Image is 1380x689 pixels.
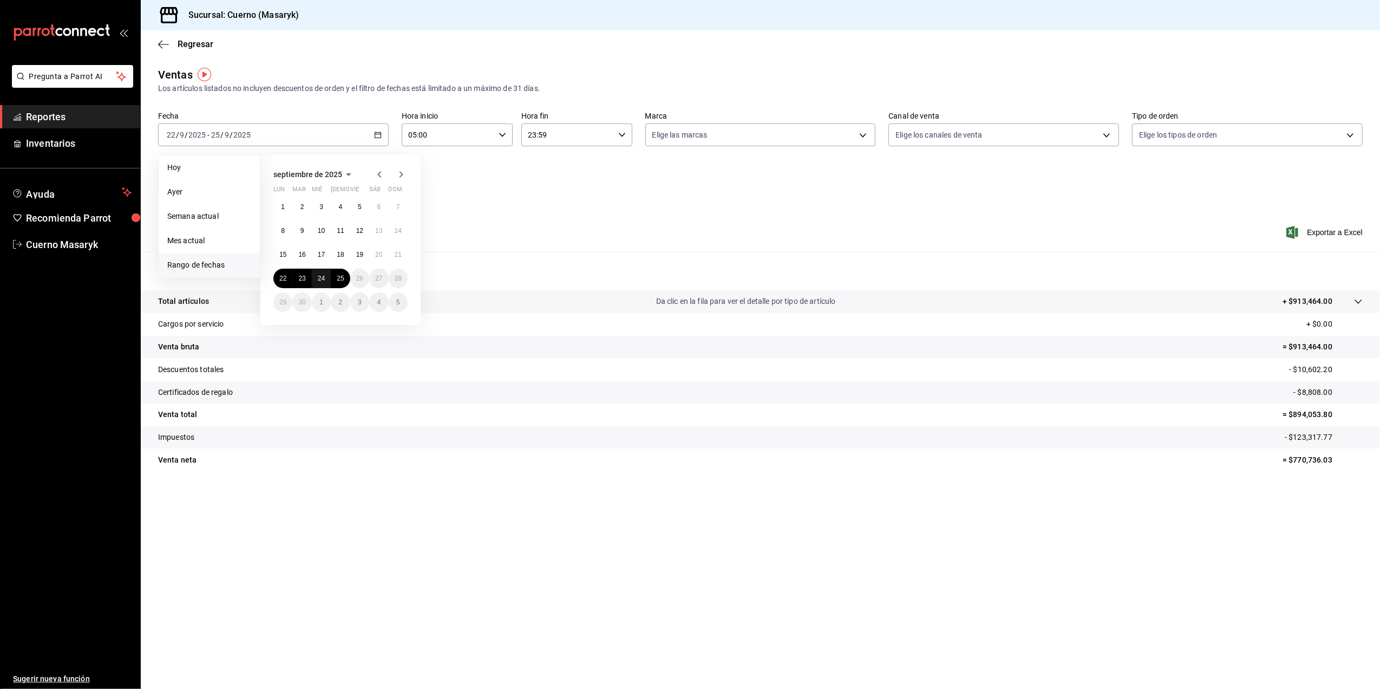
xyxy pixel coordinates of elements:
button: 26 de septiembre de 2025 [350,269,369,288]
abbr: 4 de septiembre de 2025 [339,203,343,211]
label: Canal de venta [888,113,1119,120]
span: / [176,131,179,139]
span: Pregunta a Parrot AI [29,71,116,82]
abbr: 22 de septiembre de 2025 [279,275,286,282]
p: Total artículos [158,296,209,307]
abbr: domingo [389,186,402,197]
abbr: 27 de septiembre de 2025 [375,275,382,282]
label: Hora fin [521,113,632,120]
span: / [185,131,188,139]
button: 18 de septiembre de 2025 [331,245,350,264]
abbr: viernes [350,186,359,197]
button: 10 de septiembre de 2025 [312,221,331,240]
p: - $8,808.00 [1294,387,1363,398]
button: 11 de septiembre de 2025 [331,221,350,240]
button: 15 de septiembre de 2025 [273,245,292,264]
button: 1 de septiembre de 2025 [273,197,292,217]
button: 5 de septiembre de 2025 [350,197,369,217]
button: 2 de septiembre de 2025 [292,197,311,217]
abbr: 12 de septiembre de 2025 [356,227,363,235]
button: 14 de septiembre de 2025 [389,221,408,240]
div: Los artículos listados no incluyen descuentos de orden y el filtro de fechas está limitado a un m... [158,83,1363,94]
button: 29 de septiembre de 2025 [273,292,292,312]
abbr: sábado [369,186,381,197]
abbr: 1 de octubre de 2025 [319,298,323,306]
button: Regresar [158,39,213,49]
div: Ventas [158,67,193,83]
p: Impuestos [158,432,194,443]
button: 4 de septiembre de 2025 [331,197,350,217]
p: + $0.00 [1306,318,1363,330]
span: Recomienda Parrot [26,211,132,225]
p: Resumen [158,264,1363,277]
h3: Sucursal: Cuerno (Masaryk) [180,9,299,22]
button: 12 de septiembre de 2025 [350,221,369,240]
input: ---- [188,131,206,139]
input: -- [224,131,230,139]
p: Da clic en la fila para ver el detalle por tipo de artículo [656,296,836,307]
label: Tipo de orden [1132,113,1363,120]
span: septiembre de 2025 [273,170,342,179]
abbr: 26 de septiembre de 2025 [356,275,363,282]
button: septiembre de 2025 [273,168,355,181]
button: 9 de septiembre de 2025 [292,221,311,240]
p: + $913,464.00 [1283,296,1332,307]
img: Tooltip marker [198,68,211,81]
p: - $123,317.77 [1285,432,1363,443]
input: -- [166,131,176,139]
button: 7 de septiembre de 2025 [389,197,408,217]
button: 20 de septiembre de 2025 [369,245,388,264]
abbr: 7 de septiembre de 2025 [396,203,400,211]
span: Elige los tipos de orden [1139,129,1217,140]
button: 30 de septiembre de 2025 [292,292,311,312]
p: - $10,602.20 [1289,364,1363,375]
abbr: 24 de septiembre de 2025 [318,275,325,282]
span: Semana actual [167,211,251,222]
abbr: martes [292,186,305,197]
abbr: 14 de septiembre de 2025 [395,227,402,235]
abbr: 6 de septiembre de 2025 [377,203,381,211]
button: 2 de octubre de 2025 [331,292,350,312]
button: 3 de septiembre de 2025 [312,197,331,217]
abbr: 16 de septiembre de 2025 [298,251,305,258]
input: -- [179,131,185,139]
abbr: 13 de septiembre de 2025 [375,227,382,235]
p: Venta bruta [158,341,199,353]
button: 13 de septiembre de 2025 [369,221,388,240]
input: ---- [233,131,251,139]
span: / [230,131,233,139]
span: Exportar a Excel [1289,226,1363,239]
abbr: 3 de septiembre de 2025 [319,203,323,211]
p: Certificados de regalo [158,387,233,398]
span: Inventarios [26,136,132,151]
p: = $770,736.03 [1283,454,1363,466]
button: 23 de septiembre de 2025 [292,269,311,288]
span: Mes actual [167,235,251,246]
abbr: 11 de septiembre de 2025 [337,227,344,235]
abbr: 15 de septiembre de 2025 [279,251,286,258]
button: 4 de octubre de 2025 [369,292,388,312]
button: 8 de septiembre de 2025 [273,221,292,240]
label: Hora inicio [402,113,513,120]
span: Cuerno Masaryk [26,237,132,252]
abbr: 28 de septiembre de 2025 [395,275,402,282]
abbr: 18 de septiembre de 2025 [337,251,344,258]
a: Pregunta a Parrot AI [8,79,133,90]
span: Reportes [26,109,132,124]
button: 6 de septiembre de 2025 [369,197,388,217]
button: 5 de octubre de 2025 [389,292,408,312]
input: -- [211,131,220,139]
abbr: 17 de septiembre de 2025 [318,251,325,258]
button: 17 de septiembre de 2025 [312,245,331,264]
abbr: 2 de octubre de 2025 [339,298,343,306]
abbr: 29 de septiembre de 2025 [279,298,286,306]
button: 16 de septiembre de 2025 [292,245,311,264]
abbr: 19 de septiembre de 2025 [356,251,363,258]
p: = $894,053.80 [1283,409,1363,420]
button: 3 de octubre de 2025 [350,292,369,312]
abbr: jueves [331,186,395,197]
span: Hoy [167,162,251,173]
abbr: 10 de septiembre de 2025 [318,227,325,235]
abbr: 1 de septiembre de 2025 [281,203,285,211]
